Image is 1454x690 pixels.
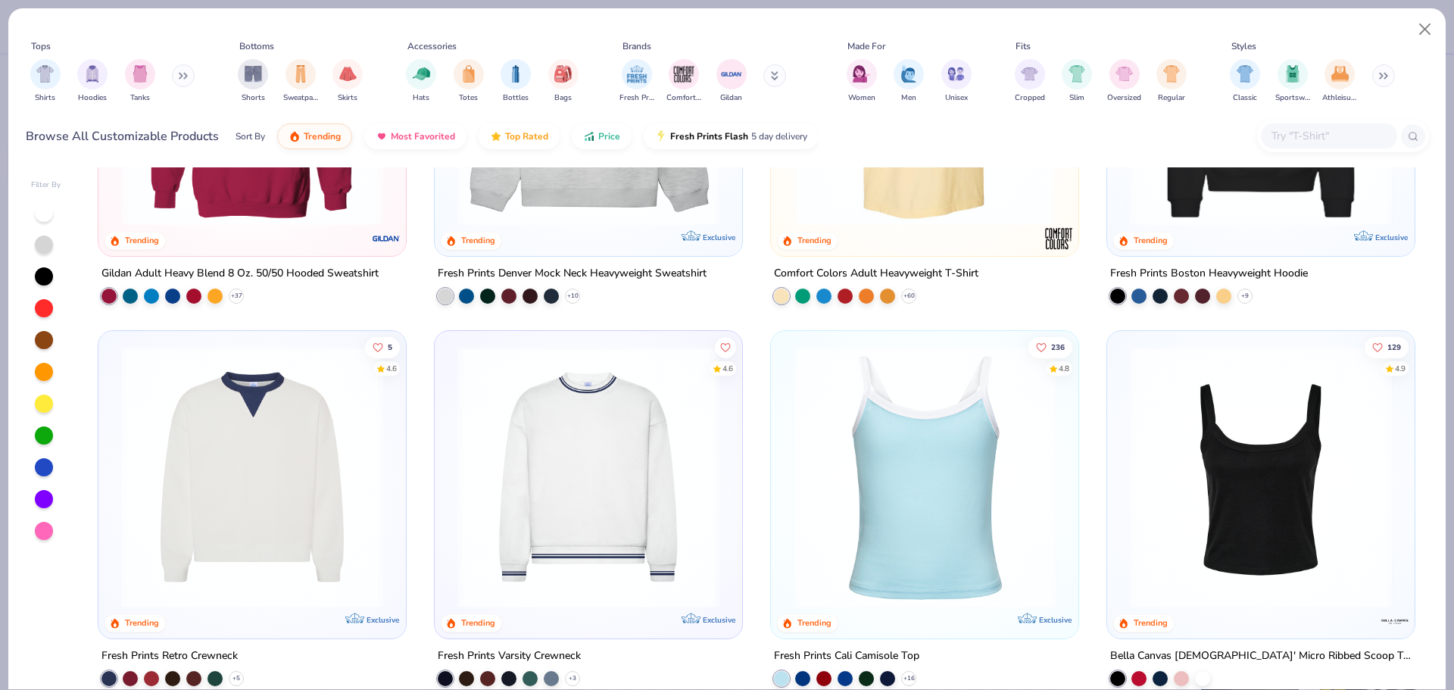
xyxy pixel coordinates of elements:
div: filter for Bottles [501,59,531,104]
img: Unisex Image [947,65,965,83]
button: filter button [1322,59,1357,104]
img: Athleisure Image [1331,65,1349,83]
img: Men Image [900,65,917,83]
div: Fresh Prints Boston Heavyweight Hoodie [1110,264,1308,283]
button: Like [715,336,736,357]
button: Like [366,336,401,357]
img: 61d0f7fa-d448-414b-acbf-5d07f88334cb [1062,346,1340,608]
span: 236 [1051,343,1065,351]
span: Comfort Colors [666,92,701,104]
span: Skirts [338,92,357,104]
span: Totes [459,92,478,104]
span: Oversized [1107,92,1141,104]
button: filter button [332,59,363,104]
span: Sportswear [1275,92,1310,104]
img: Hoodies Image [84,65,101,83]
img: Gildan logo [371,223,401,254]
button: filter button [454,59,484,104]
img: flash.gif [655,130,667,142]
img: Tanks Image [132,65,148,83]
span: + 5 [232,673,240,682]
div: Bella Canvas [DEMOGRAPHIC_DATA]' Micro Ribbed Scoop Tank [1110,646,1412,665]
span: Slim [1069,92,1084,104]
button: Fresh Prints Flash5 day delivery [644,123,819,149]
div: 4.6 [722,363,733,374]
span: Bottles [503,92,529,104]
span: Regular [1158,92,1185,104]
span: + 3 [569,673,576,682]
img: Shirts Image [36,65,54,83]
div: filter for Sweatpants [283,59,318,104]
img: Bags Image [554,65,571,83]
div: filter for Slim [1062,59,1092,104]
span: Exclusive [703,614,735,624]
span: + 16 [903,673,914,682]
div: Made For [847,39,885,53]
span: Exclusive [703,233,735,242]
button: filter button [283,59,318,104]
div: Tops [31,39,51,53]
button: filter button [77,59,108,104]
img: trending.gif [289,130,301,142]
span: Classic [1233,92,1257,104]
div: filter for Unisex [941,59,972,104]
span: Most Favorited [391,130,455,142]
button: filter button [548,59,579,104]
img: Classic Image [1237,65,1254,83]
img: Comfort Colors Image [672,63,695,86]
button: Like [1028,336,1072,357]
span: Trending [304,130,341,142]
img: TopRated.gif [490,130,502,142]
img: Oversized Image [1115,65,1133,83]
div: filter for Skirts [332,59,363,104]
img: 8af284bf-0d00-45ea-9003-ce4b9a3194ad [1122,346,1399,608]
div: Browse All Customizable Products [26,127,219,145]
button: filter button [1107,59,1141,104]
div: Brands [622,39,651,53]
img: Cropped Image [1021,65,1038,83]
img: Sweatpants Image [292,65,309,83]
div: filter for Men [894,59,924,104]
button: filter button [716,59,747,104]
img: Bella + Canvas logo [1379,605,1409,635]
div: filter for Shirts [30,59,61,104]
span: Bags [554,92,572,104]
div: 4.6 [387,363,398,374]
img: b6dde052-8961-424d-8094-bd09ce92eca4 [727,346,1004,608]
div: Fresh Prints Cali Camisole Top [774,646,919,665]
span: Gildan [720,92,742,104]
span: Hats [413,92,429,104]
button: filter button [1275,59,1310,104]
div: filter for Gildan [716,59,747,104]
div: filter for Oversized [1107,59,1141,104]
div: filter for Hoodies [77,59,108,104]
img: Sportswear Image [1284,65,1301,83]
button: filter button [1230,59,1260,104]
span: Athleisure [1322,92,1357,104]
button: filter button [619,59,654,104]
img: Fresh Prints Image [626,63,648,86]
img: Hats Image [413,65,430,83]
button: filter button [125,59,155,104]
div: 4.9 [1395,363,1406,374]
img: Skirts Image [339,65,357,83]
div: Filter By [31,180,61,191]
span: Men [901,92,916,104]
span: Exclusive [367,614,399,624]
img: Gildan Image [720,63,743,86]
span: Cropped [1015,92,1045,104]
button: filter button [238,59,268,104]
img: a25d9891-da96-49f3-a35e-76288174bf3a [786,346,1063,608]
div: Sort By [236,130,265,143]
input: Try "T-Shirt" [1270,127,1387,145]
div: filter for Comfort Colors [666,59,701,104]
span: + 9 [1241,292,1249,301]
img: Slim Image [1069,65,1085,83]
img: Regular Image [1163,65,1181,83]
div: filter for Fresh Prints [619,59,654,104]
div: Fresh Prints Varsity Crewneck [438,646,581,665]
span: Sweatpants [283,92,318,104]
span: Tanks [130,92,150,104]
button: filter button [1156,59,1187,104]
div: Bottoms [239,39,274,53]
